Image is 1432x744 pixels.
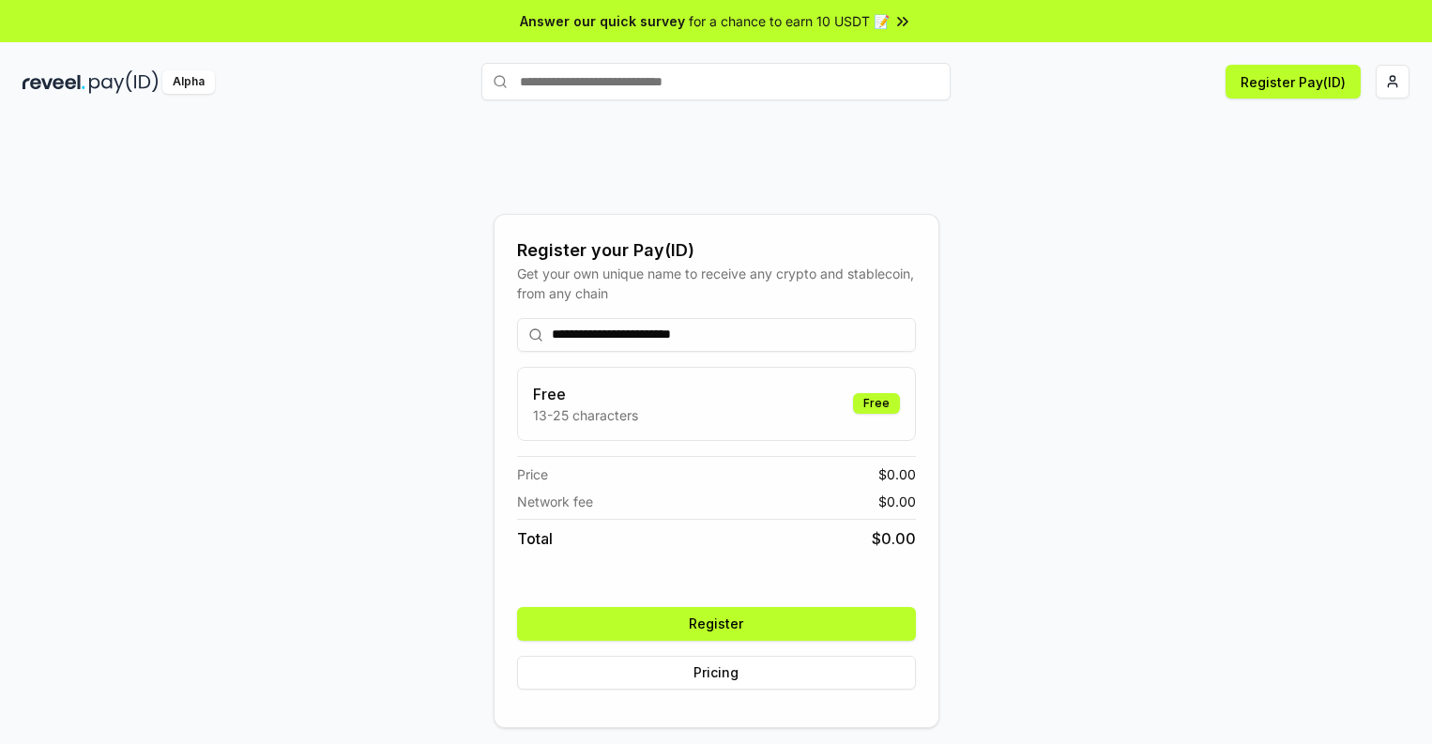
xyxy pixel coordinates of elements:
[533,383,638,405] h3: Free
[517,607,916,641] button: Register
[23,70,85,94] img: reveel_dark
[517,237,916,264] div: Register your Pay(ID)
[517,264,916,303] div: Get your own unique name to receive any crypto and stablecoin, from any chain
[533,405,638,425] p: 13-25 characters
[517,492,593,511] span: Network fee
[872,527,916,550] span: $ 0.00
[878,492,916,511] span: $ 0.00
[517,656,916,690] button: Pricing
[520,11,685,31] span: Answer our quick survey
[689,11,890,31] span: for a chance to earn 10 USDT 📝
[162,70,215,94] div: Alpha
[1226,65,1361,99] button: Register Pay(ID)
[89,70,159,94] img: pay_id
[878,464,916,484] span: $ 0.00
[517,464,548,484] span: Price
[853,393,900,414] div: Free
[517,527,553,550] span: Total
